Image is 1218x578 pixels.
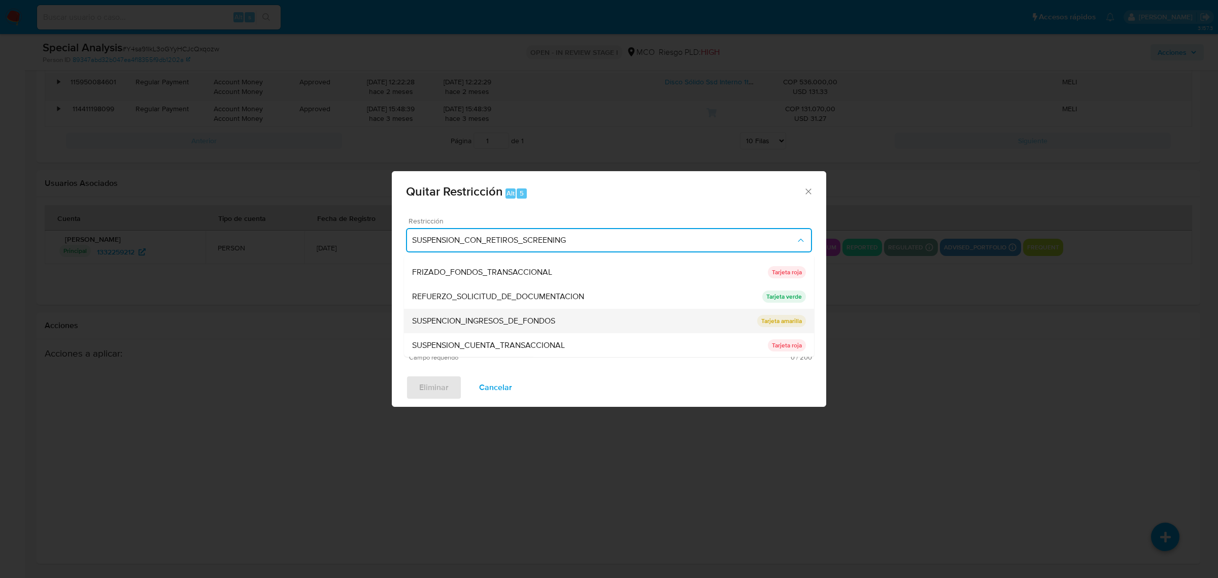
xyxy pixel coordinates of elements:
[406,228,812,252] button: Restriction
[520,188,524,198] span: 5
[409,354,611,361] span: Campo requerido
[412,315,555,326] span: SUSPENCION_INGRESOS_DE_FONDOS
[479,376,512,399] span: Cancelar
[762,290,806,302] p: Tarjeta verde
[409,217,815,224] span: Restricción
[506,188,515,198] span: Alt
[412,235,796,245] span: SUSPENSION_CON_RETIROS_SCREENING
[406,182,503,200] span: Quitar Restricción
[404,162,814,357] ul: Restriction
[412,291,584,301] span: REFUERZO_SOLICITUD_DE_DOCUMENTACION
[803,186,813,196] button: Cerrar ventana
[757,314,806,327] p: Tarjeta amarilla
[412,267,552,277] span: FRIZADO_FONDOS_TRANSACCIONAL
[611,354,812,361] span: Máximo 200 caracteres
[768,339,806,351] p: Tarjeta roja
[466,375,525,400] button: Cancelar
[768,266,806,278] p: Tarjeta roja
[412,340,565,350] span: SUSPENSION_CUENTA_TRANSACCIONAL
